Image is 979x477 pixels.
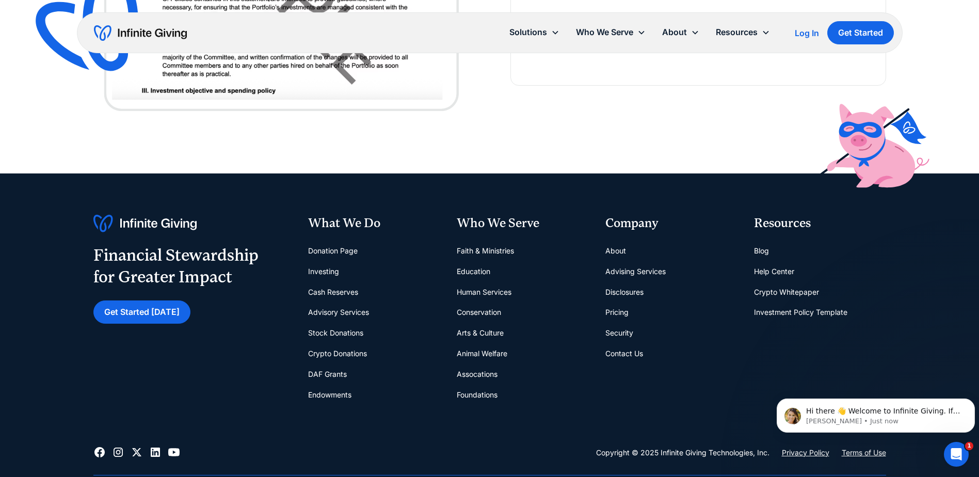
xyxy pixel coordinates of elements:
[944,442,969,467] iframe: Intercom live chat
[457,364,497,385] a: Assocations
[605,343,643,364] a: Contact Us
[782,447,829,459] a: Privacy Policy
[509,25,547,39] div: Solutions
[308,302,369,323] a: Advisory Services
[754,241,769,261] a: Blog
[568,21,654,43] div: Who We Serve
[308,364,347,385] a: DAF Grants
[754,261,794,282] a: Help Center
[605,323,633,343] a: Security
[457,261,490,282] a: Education
[457,323,504,343] a: Arts & Culture
[94,25,187,41] a: home
[708,21,778,43] div: Resources
[308,323,363,343] a: Stock Donations
[457,343,507,364] a: Animal Welfare
[308,385,351,405] a: Endowments
[457,385,497,405] a: Foundations
[773,377,979,449] iframe: Intercom notifications message
[716,25,758,39] div: Resources
[662,25,687,39] div: About
[605,241,626,261] a: About
[605,282,644,303] a: Disclosures
[795,29,819,37] div: Log In
[827,21,894,44] a: Get Started
[605,302,629,323] a: Pricing
[754,215,886,232] div: Resources
[457,215,589,232] div: Who We Serve
[308,241,358,261] a: Donation Page
[457,241,514,261] a: Faith & Ministries
[965,442,973,450] span: 1
[308,215,440,232] div: What We Do
[576,25,633,39] div: Who We Serve
[596,447,769,459] div: Copyright © 2025 Infinite Giving Technologies, Inc.
[501,21,568,43] div: Solutions
[795,27,819,39] a: Log In
[754,282,819,303] a: Crypto Whitepaper
[457,282,511,303] a: Human Services
[605,261,666,282] a: Advising Services
[754,302,847,323] a: Investment Policy Template
[308,261,339,282] a: Investing
[308,282,358,303] a: Cash Reserves
[605,215,737,232] div: Company
[654,21,708,43] div: About
[93,245,259,288] div: Financial Stewardship for Greater Impact
[308,343,367,364] a: Crypto Donations
[457,302,501,323] a: Conservation
[93,300,190,324] a: Get Started [DATE]
[842,447,886,459] a: Terms of Use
